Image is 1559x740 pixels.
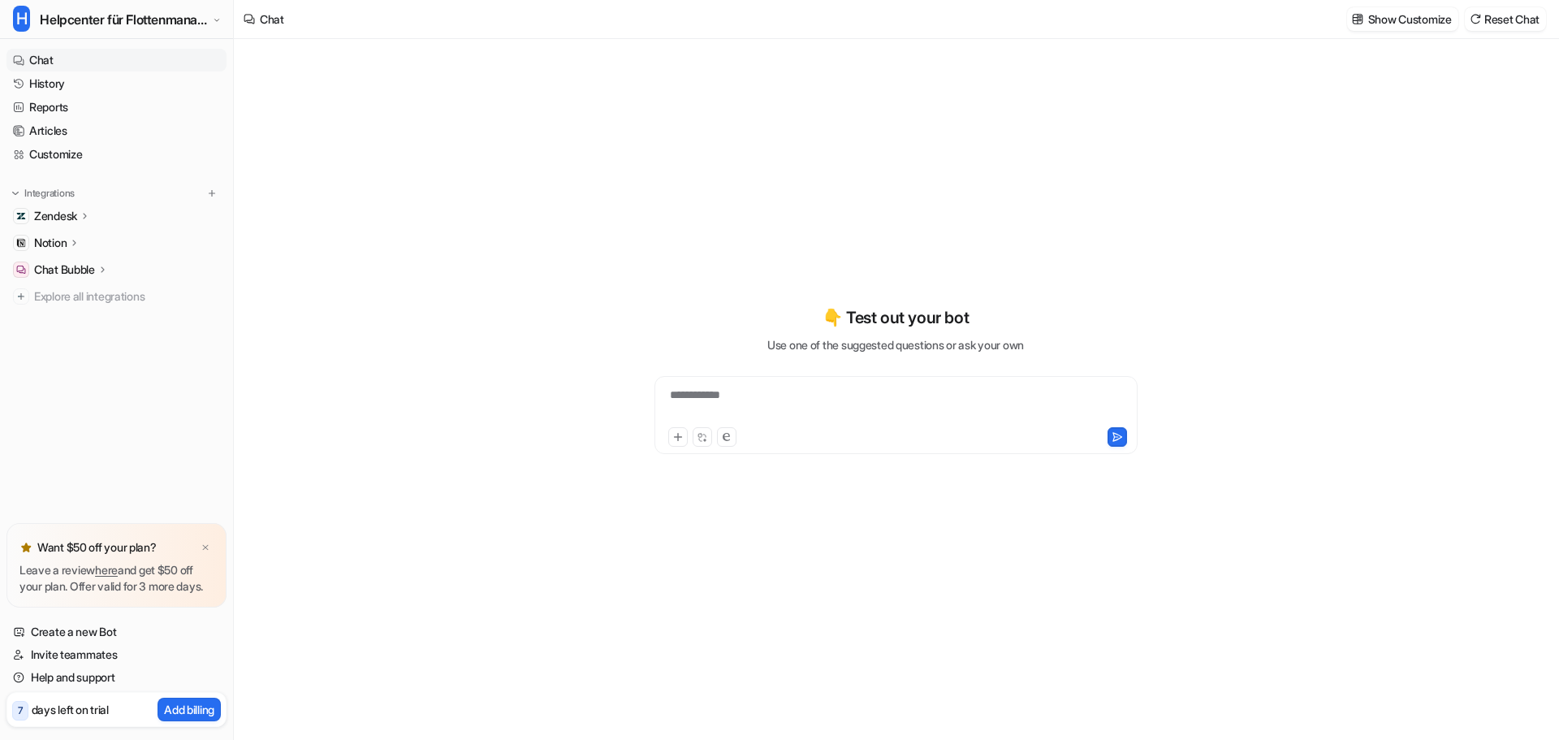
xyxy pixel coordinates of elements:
p: 👇 Test out your bot [823,305,969,330]
img: menu_add.svg [206,188,218,199]
button: Show Customize [1347,7,1458,31]
div: Chat [260,11,284,28]
a: here [95,563,118,577]
img: Chat Bubble [16,265,26,275]
a: Explore all integrations [6,285,227,308]
span: H [13,6,30,32]
a: Articles [6,119,227,142]
a: Customize [6,143,227,166]
span: Explore all integrations [34,283,220,309]
img: explore all integrations [13,288,29,305]
button: Add billing [158,698,221,721]
p: Use one of the suggested questions or ask your own [767,336,1024,353]
img: Notion [16,238,26,248]
a: Invite teammates [6,643,227,666]
a: Create a new Bot [6,621,227,643]
p: Notion [34,235,67,251]
img: customize [1352,13,1363,25]
button: Reset Chat [1465,7,1546,31]
p: Show Customize [1368,11,1452,28]
p: days left on trial [32,701,109,718]
p: Leave a review and get $50 off your plan. Offer valid for 3 more days. [19,562,214,595]
a: Chat [6,49,227,71]
a: Help and support [6,666,227,689]
button: Integrations [6,185,80,201]
img: reset [1470,13,1481,25]
p: 7 [18,703,23,718]
img: star [19,541,32,554]
a: History [6,72,227,95]
p: Add billing [164,701,214,718]
img: x [201,543,210,553]
p: Want $50 off your plan? [37,539,157,556]
img: expand menu [10,188,21,199]
span: Helpcenter für Flottenmanager (CarrierHub) [40,8,208,31]
p: Integrations [24,187,75,200]
a: Reports [6,96,227,119]
img: Zendesk [16,211,26,221]
p: Zendesk [34,208,77,224]
p: Chat Bubble [34,262,95,278]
